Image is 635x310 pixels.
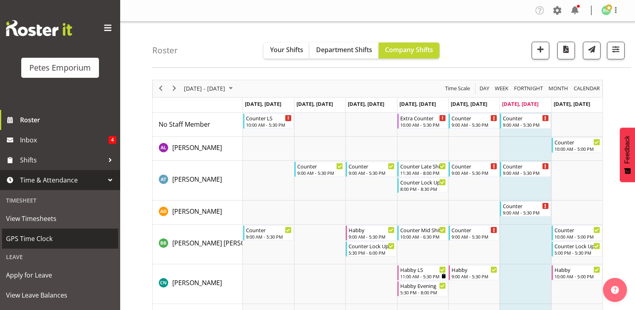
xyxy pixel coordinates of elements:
[449,113,499,129] div: No Staff Member"s event - Counter Begin From Friday, October 3, 2025 at 9:00:00 AM GMT+13:00 Ends...
[400,226,446,234] div: Counter Mid Shift
[583,42,601,59] button: Send a list of all shifts for the selected filtered period to all rostered employees.
[270,45,303,54] span: Your Shifts
[557,42,575,59] button: Download a PDF of the roster according to the set date range.
[169,83,180,93] button: Next
[183,83,236,93] button: October 2025
[2,265,118,285] a: Apply for Leave
[397,162,448,177] div: Alex-Micheal Taniwha"s event - Counter Late Shift Begin From Thursday, October 2, 2025 at 11:30:0...
[554,146,600,152] div: 10:00 AM - 5:00 PM
[494,83,510,93] button: Timeline Week
[400,178,446,186] div: Counter Lock Up
[399,100,436,107] span: [DATE], [DATE]
[624,136,631,164] span: Feedback
[349,233,394,240] div: 9:00 AM - 5:30 PM
[172,278,222,288] a: [PERSON_NAME]
[554,226,600,234] div: Counter
[400,233,446,240] div: 10:00 AM - 6:30 PM
[159,120,210,129] span: No Staff Member
[400,122,446,128] div: 10:00 AM - 5:30 PM
[155,83,166,93] button: Previous
[397,281,448,296] div: Christine Neville"s event - Habby Evening Begin From Thursday, October 2, 2025 at 5:30:00 PM GMT+...
[2,249,118,265] div: Leave
[246,233,292,240] div: 9:00 AM - 5:30 PM
[294,162,345,177] div: Alex-Micheal Taniwha"s event - Counter Begin From Tuesday, September 30, 2025 at 9:00:00 AM GMT+1...
[167,80,181,97] div: next period
[2,192,118,209] div: Timesheet
[400,273,446,280] div: 11:00 AM - 5:30 PM
[153,137,243,161] td: Abigail Lane resource
[172,207,222,216] a: [PERSON_NAME]
[172,239,273,247] span: [PERSON_NAME] [PERSON_NAME]
[2,285,118,305] a: View Leave Balances
[316,45,372,54] span: Department Shifts
[400,186,446,192] div: 8:00 PM - 8:30 PM
[400,289,446,296] div: 5:30 PM - 8:00 PM
[349,162,394,170] div: Counter
[532,42,549,59] button: Add a new shift
[183,83,226,93] span: [DATE] - [DATE]
[452,273,497,280] div: 9:00 AM - 5:30 PM
[552,265,602,280] div: Christine Neville"s event - Habby Begin From Sunday, October 5, 2025 at 10:00:00 AM GMT+13:00 End...
[153,161,243,201] td: Alex-Micheal Taniwha resource
[20,174,104,186] span: Time & Attendance
[6,213,114,225] span: View Timesheets
[172,238,273,248] a: [PERSON_NAME] [PERSON_NAME]
[172,174,222,184] a: [PERSON_NAME]
[503,202,548,210] div: Counter
[346,225,396,241] div: Beena Beena"s event - Habby Begin From Wednesday, October 1, 2025 at 9:00:00 AM GMT+13:00 Ends At...
[513,83,544,93] span: Fortnight
[449,162,499,177] div: Alex-Micheal Taniwha"s event - Counter Begin From Friday, October 3, 2025 at 9:00:00 AM GMT+13:00...
[181,80,238,97] div: Sep 29 - Oct 05, 2025
[449,265,499,280] div: Christine Neville"s event - Habby Begin From Friday, October 3, 2025 at 9:00:00 AM GMT+13:00 Ends...
[444,83,471,93] span: Time Scale
[573,83,601,93] button: Month
[400,162,446,170] div: Counter Late Shift
[349,226,394,234] div: Habby
[554,138,600,146] div: Counter
[573,83,601,93] span: calendar
[172,175,222,184] span: [PERSON_NAME]
[6,289,114,301] span: View Leave Balances
[397,113,448,129] div: No Staff Member"s event - Extra Counter Begin From Thursday, October 2, 2025 at 10:00:00 AM GMT+1...
[385,45,433,54] span: Company Shifts
[153,264,243,304] td: Christine Neville resource
[400,170,446,176] div: 11:30 AM - 8:00 PM
[503,209,548,216] div: 9:00 AM - 5:30 PM
[552,225,602,241] div: Beena Beena"s event - Counter Begin From Sunday, October 5, 2025 at 10:00:00 AM GMT+13:00 Ends At...
[6,269,114,281] span: Apply for Leave
[153,113,243,137] td: No Staff Member resource
[159,120,210,129] a: No Staff Member
[243,113,294,129] div: No Staff Member"s event - Counter LS Begin From Monday, September 29, 2025 at 10:00:00 AM GMT+13:...
[348,100,384,107] span: [DATE], [DATE]
[379,43,439,59] button: Company Shifts
[444,83,472,93] button: Time Scale
[6,20,72,36] img: Rosterit website logo
[548,83,569,93] span: Month
[478,83,491,93] button: Timeline Day
[153,201,243,225] td: Amelia Denz resource
[296,100,333,107] span: [DATE], [DATE]
[449,225,499,241] div: Beena Beena"s event - Counter Begin From Friday, October 3, 2025 at 9:00:00 AM GMT+13:00 Ends At ...
[554,100,590,107] span: [DATE], [DATE]
[451,100,487,107] span: [DATE], [DATE]
[6,233,114,245] span: GPS Time Clock
[552,241,602,257] div: Beena Beena"s event - Counter Lock Up Begin From Sunday, October 5, 2025 at 5:00:00 PM GMT+13:00 ...
[500,162,550,177] div: Alex-Micheal Taniwha"s event - Counter Begin From Saturday, October 4, 2025 at 9:00:00 AM GMT+13:...
[172,143,222,152] a: [PERSON_NAME]
[452,265,497,274] div: Habby
[400,282,446,290] div: Habby Evening
[349,242,394,250] div: Counter Lock Up
[503,162,548,170] div: Counter
[611,286,619,294] img: help-xxl-2.png
[246,122,292,128] div: 10:00 AM - 5:30 PM
[20,154,104,166] span: Shifts
[547,83,570,93] button: Timeline Month
[246,114,292,122] div: Counter LS
[349,249,394,256] div: 5:30 PM - 6:00 PM
[154,80,167,97] div: previous period
[479,83,490,93] span: Day
[503,122,548,128] div: 9:00 AM - 5:30 PM
[554,265,600,274] div: Habby
[245,100,281,107] span: [DATE], [DATE]
[2,209,118,229] a: View Timesheets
